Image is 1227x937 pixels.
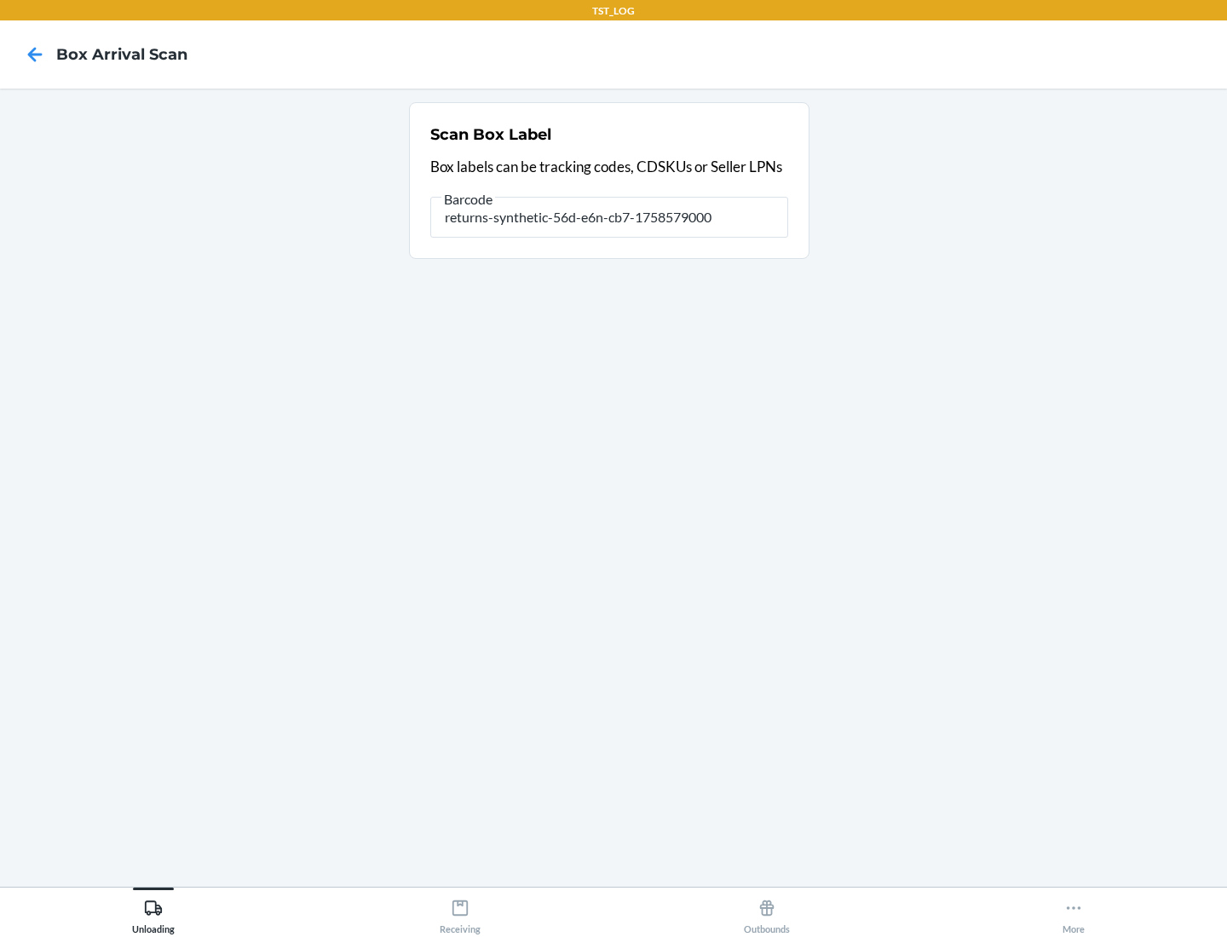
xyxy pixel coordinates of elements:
div: Outbounds [744,892,790,934]
button: Receiving [307,888,613,934]
input: Barcode [430,197,788,238]
div: Unloading [132,892,175,934]
button: Outbounds [613,888,920,934]
div: More [1063,892,1085,934]
div: Receiving [440,892,481,934]
h2: Scan Box Label [430,124,551,146]
span: Barcode [441,191,495,208]
p: TST_LOG [592,3,635,19]
h4: Box Arrival Scan [56,43,187,66]
p: Box labels can be tracking codes, CDSKUs or Seller LPNs [430,156,788,178]
button: More [920,888,1227,934]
